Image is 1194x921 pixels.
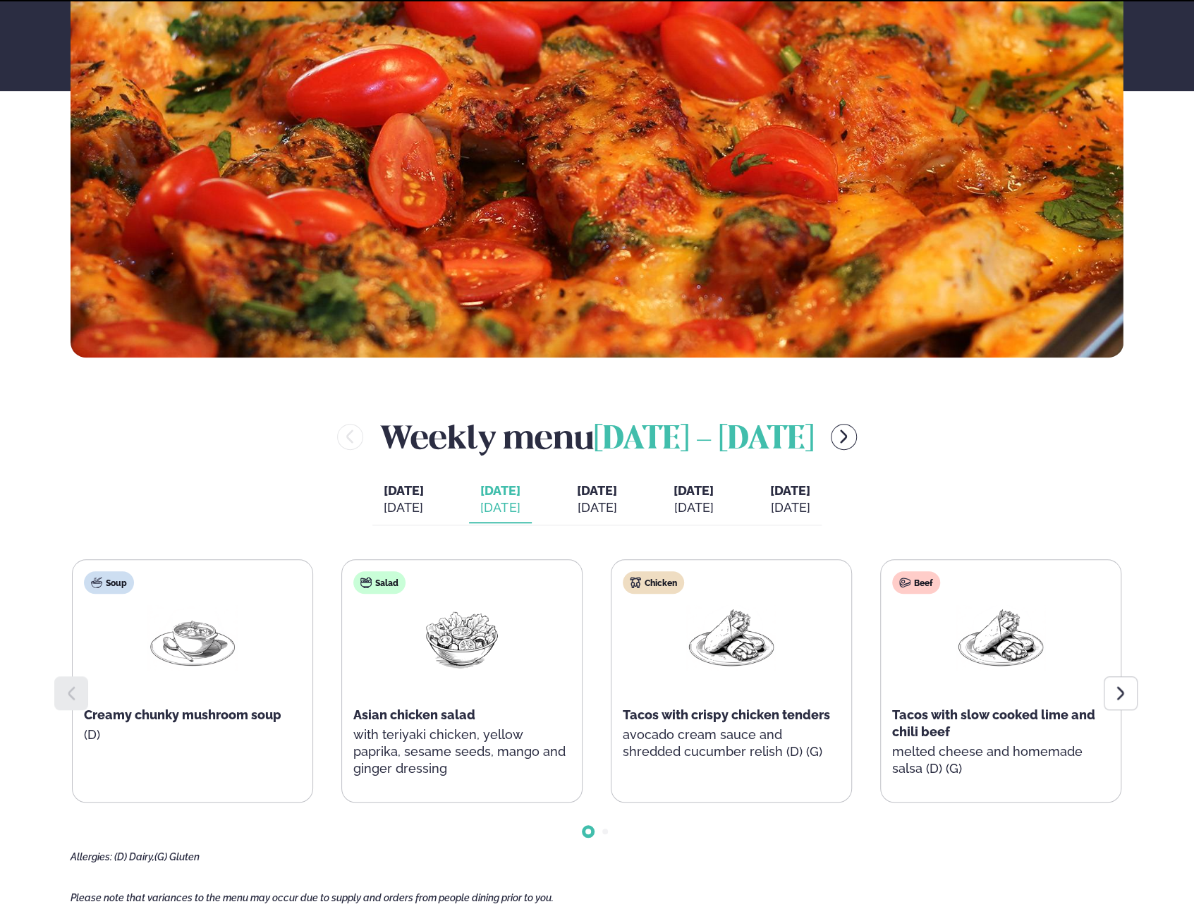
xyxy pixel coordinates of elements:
[892,743,1109,777] p: melted cheese and homemade salsa (D) (G)
[417,605,507,671] img: Salad.png
[372,477,435,523] button: [DATE] [DATE]
[337,424,363,450] button: menu-btn-left
[674,483,714,498] span: [DATE]
[154,851,200,862] span: (G) Gluten
[623,726,840,760] p: avocado cream sauce and shredded cucumber relish (D) (G)
[84,707,281,722] span: Creamy chunky mushroom soup
[770,483,810,498] span: [DATE]
[594,425,814,456] span: [DATE] - [DATE]
[566,477,628,523] button: [DATE] [DATE]
[114,851,154,862] span: (D) Dairy,
[892,571,940,594] div: Beef
[384,499,424,516] div: [DATE]
[71,892,554,903] span: Please note that variances to the menu may occur due to supply and orders from people dining prio...
[892,707,1095,739] span: Tacos with slow cooked lime and chili beef
[353,726,571,777] p: with teriyaki chicken, yellow paprika, sesame seeds, mango and ginger dressing
[577,483,617,498] span: [DATE]
[662,477,725,523] button: [DATE] [DATE]
[956,605,1046,671] img: Wraps.png
[147,605,238,671] img: Soup.png
[630,577,641,588] img: chicken.svg
[469,477,532,523] button: [DATE] [DATE]
[353,707,475,722] span: Asian chicken salad
[480,499,520,516] div: [DATE]
[623,571,684,594] div: Chicken
[623,707,830,722] span: Tacos with crispy chicken tenders
[577,499,617,516] div: [DATE]
[770,499,810,516] div: [DATE]
[71,851,112,862] span: Allergies:
[686,605,776,671] img: Wraps.png
[759,477,822,523] button: [DATE] [DATE]
[480,482,520,499] span: [DATE]
[360,577,372,588] img: salad.svg
[84,726,301,743] p: (D)
[602,829,608,834] span: Go to slide 2
[380,414,814,460] h2: Weekly menu
[84,571,134,594] div: Soup
[831,424,857,450] button: menu-btn-right
[899,577,910,588] img: beef.svg
[353,571,406,594] div: Salad
[585,829,591,834] span: Go to slide 1
[674,499,714,516] div: [DATE]
[91,577,102,588] img: soup.svg
[384,483,424,498] span: [DATE]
